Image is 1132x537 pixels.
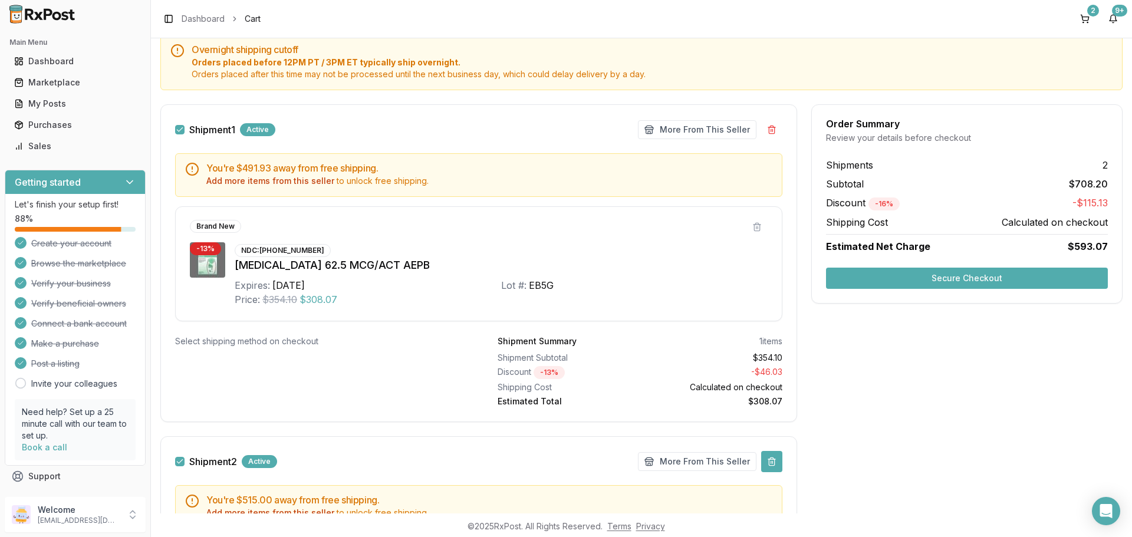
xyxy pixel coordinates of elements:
div: Review your details before checkout [826,132,1108,144]
span: Estimated Net Charge [826,241,930,252]
div: Sales [14,140,136,152]
div: Order Summary [826,119,1108,129]
div: Lot #: [501,278,526,292]
span: Verify beneficial owners [31,298,126,309]
button: My Posts [5,94,146,113]
a: Purchases [9,114,141,136]
label: Shipment 1 [189,125,235,134]
button: More From This Seller [638,452,756,471]
img: RxPost Logo [5,5,80,24]
div: - $46.03 [645,366,783,379]
a: Book a call [22,442,67,452]
span: Verify your business [31,278,111,289]
div: Shipment Summary [498,335,577,347]
h5: Overnight shipping cutoff [192,45,1113,54]
button: 2 [1075,9,1094,28]
button: Marketplace [5,73,146,92]
img: User avatar [12,505,31,524]
button: Add more items from this seller [206,507,334,519]
button: Feedback [5,487,146,508]
span: Orders placed before 12PM PT / 3PM ET typically ship overnight. [192,57,1113,68]
p: Welcome [38,504,120,516]
a: Invite your colleagues [31,378,117,390]
a: Dashboard [182,13,225,25]
div: Select shipping method on checkout [175,335,460,347]
a: Terms [607,521,631,531]
label: Shipment 2 [189,457,237,466]
div: Discount [498,366,636,379]
div: Open Intercom Messenger [1092,497,1120,525]
button: Purchases [5,116,146,134]
div: [DATE] [272,278,305,292]
div: Marketplace [14,77,136,88]
span: 88 % [15,213,33,225]
div: to unlock free shipping. [206,507,772,519]
div: - 13 % [534,366,565,379]
span: Shipping Cost [826,215,888,229]
span: Cart [245,13,261,25]
div: Calculated on checkout [645,381,783,393]
button: Secure Checkout [826,268,1108,289]
p: [EMAIL_ADDRESS][DOMAIN_NAME] [38,516,120,525]
div: Dashboard [14,55,136,67]
span: $593.07 [1068,239,1108,253]
span: Discount [826,197,900,209]
h2: Main Menu [9,38,141,47]
div: My Posts [14,98,136,110]
div: EB5G [529,278,554,292]
div: Estimated Total [498,396,636,407]
div: [MEDICAL_DATA] 62.5 MCG/ACT AEPB [235,257,768,274]
p: Let's finish your setup first! [15,199,136,210]
div: Purchases [14,119,136,131]
div: NDC: [PHONE_NUMBER] [235,244,331,257]
button: Sales [5,137,146,156]
h5: You're $515.00 away from free shipping. [206,495,772,505]
h5: You're $491.93 away from free shipping. [206,163,772,173]
span: Make a purchase [31,338,99,350]
span: Post a listing [31,358,80,370]
span: Connect a bank account [31,318,127,330]
span: Create your account [31,238,111,249]
span: Orders placed after this time may not be processed until the next business day, which could delay... [192,68,1113,80]
span: Feedback [28,492,68,503]
span: $354.10 [262,292,297,307]
a: Dashboard [9,51,141,72]
nav: breadcrumb [182,13,261,25]
button: Dashboard [5,52,146,71]
div: Active [242,455,277,468]
span: Subtotal [826,177,864,191]
div: $308.07 [645,396,783,407]
span: Browse the marketplace [31,258,126,269]
div: - 16 % [868,197,900,210]
div: 2 [1087,5,1099,17]
span: Calculated on checkout [1002,215,1108,229]
button: Support [5,466,146,487]
div: Expires: [235,278,270,292]
div: Price: [235,292,260,307]
a: Marketplace [9,72,141,93]
img: Incruse Ellipta 62.5 MCG/ACT AEPB [190,242,225,278]
div: Shipping Cost [498,381,636,393]
div: $354.10 [645,352,783,364]
div: 1 items [759,335,782,347]
div: 9+ [1112,5,1127,17]
p: Need help? Set up a 25 minute call with our team to set up. [22,406,129,442]
a: Privacy [636,521,665,531]
button: 9+ [1104,9,1123,28]
span: 2 [1103,158,1108,172]
a: Sales [9,136,141,157]
div: Active [240,123,275,136]
span: $708.20 [1069,177,1108,191]
div: - 13 % [190,242,221,255]
h3: Getting started [15,175,81,189]
div: Brand New [190,220,241,233]
span: -$115.13 [1072,196,1108,210]
button: More From This Seller [638,120,756,139]
a: My Posts [9,93,141,114]
div: Shipment Subtotal [498,352,636,364]
div: to unlock free shipping. [206,175,772,187]
button: Add more items from this seller [206,175,334,187]
span: $308.07 [300,292,337,307]
span: Shipments [826,158,873,172]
